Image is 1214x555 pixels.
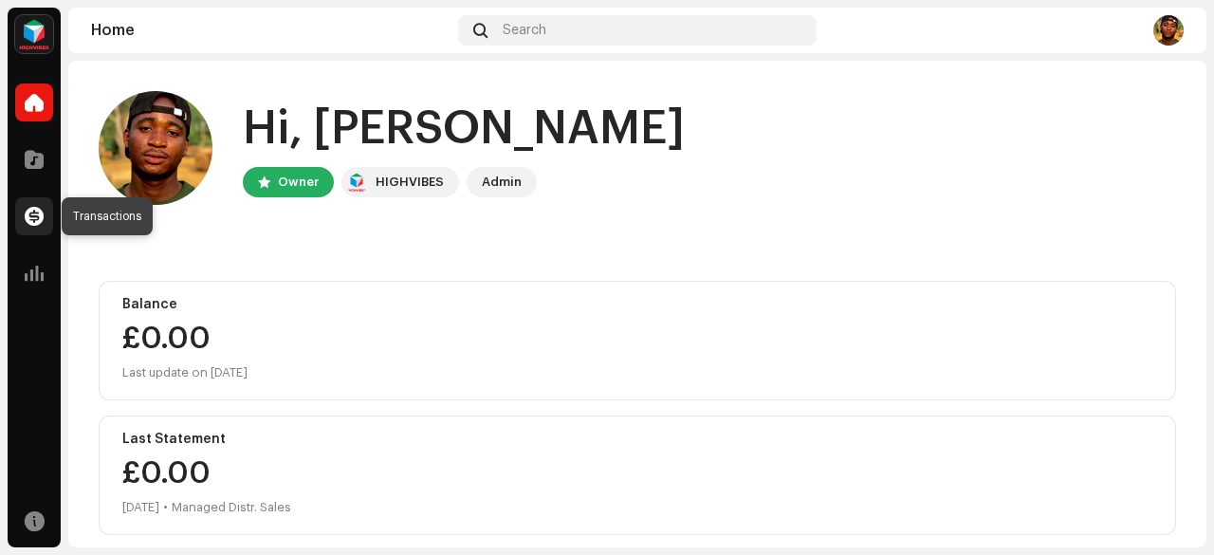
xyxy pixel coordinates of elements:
img: feab3aad-9b62-475c-8caf-26f15a9573ee [345,171,368,194]
img: cf6c8d66-127d-4faa-8e7f-1ff03171a014 [1153,15,1184,46]
re-o-card-value: Balance [99,281,1176,400]
div: Home [91,23,451,38]
div: Admin [482,171,522,194]
re-o-card-value: Last Statement [99,416,1176,535]
div: Managed Distr. Sales [172,496,291,519]
div: [DATE] [122,496,159,519]
div: Last Statement [122,432,1152,447]
div: Owner [278,171,319,194]
div: • [163,496,168,519]
div: HIGHVIBES [376,171,444,194]
div: Hi, [PERSON_NAME] [243,99,685,159]
span: Search [503,23,546,38]
div: Balance [122,297,1152,312]
img: feab3aad-9b62-475c-8caf-26f15a9573ee [15,15,53,53]
div: Last update on [DATE] [122,361,1152,384]
img: cf6c8d66-127d-4faa-8e7f-1ff03171a014 [99,91,212,205]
